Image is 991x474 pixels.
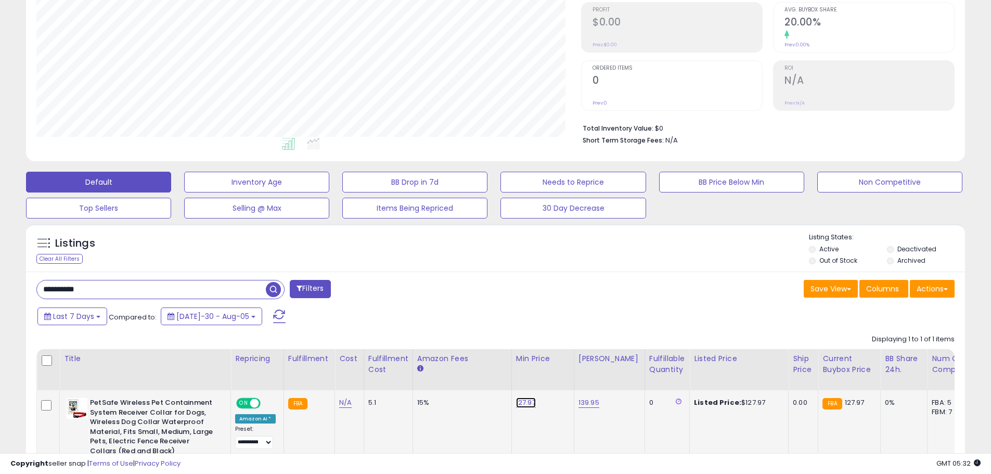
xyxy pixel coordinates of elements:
h2: $0.00 [593,16,762,30]
h2: N/A [784,74,954,88]
p: Listing States: [809,233,965,242]
div: 0.00 [793,398,810,407]
div: Ship Price [793,353,814,375]
span: N/A [665,135,678,145]
div: 0% [885,398,919,407]
button: [DATE]-30 - Aug-05 [161,308,262,325]
button: Items Being Repriced [342,198,487,219]
button: Actions [910,280,955,298]
span: Profit [593,7,762,13]
span: OFF [259,399,276,408]
div: FBM: 7 [932,407,966,417]
button: BB Price Below Min [659,172,804,193]
li: $0 [583,121,947,134]
small: Amazon Fees. [417,364,423,374]
h2: 20.00% [784,16,954,30]
div: Fulfillment [288,353,330,364]
button: Columns [859,280,908,298]
small: Prev: 0.00% [784,42,809,48]
div: Cost [339,353,359,364]
small: FBA [822,398,842,409]
div: 0 [649,398,681,407]
span: Ordered Items [593,66,762,71]
div: Title [64,353,226,364]
a: 139.95 [578,398,599,408]
div: Num of Comp. [932,353,970,375]
b: Listed Price: [694,398,741,407]
button: BB Drop in 7d [342,172,487,193]
a: Terms of Use [89,458,133,468]
div: seller snap | | [10,459,181,469]
button: Selling @ Max [184,198,329,219]
div: Min Price [516,353,570,364]
small: FBA [288,398,307,409]
button: Non Competitive [817,172,962,193]
button: Top Sellers [26,198,171,219]
div: $127.97 [694,398,780,407]
div: Listed Price [694,353,784,364]
span: ON [237,399,250,408]
a: Privacy Policy [135,458,181,468]
button: Save View [804,280,858,298]
div: FBA: 5 [932,398,966,407]
small: Prev: 0 [593,100,607,106]
h2: 0 [593,74,762,88]
button: Needs to Reprice [500,172,646,193]
div: Repricing [235,353,279,364]
b: Short Term Storage Fees: [583,136,664,145]
div: 5.1 [368,398,405,407]
label: Active [819,245,839,253]
span: ROI [784,66,954,71]
small: Prev: N/A [784,100,805,106]
img: 410vU5hOMzL._SL40_.jpg [67,398,87,419]
button: Default [26,172,171,193]
label: Out of Stock [819,256,857,265]
button: Last 7 Days [37,308,107,325]
button: Filters [290,280,330,298]
a: N/A [339,398,352,408]
label: Deactivated [897,245,936,253]
div: Amazon AI * [235,414,276,424]
label: Archived [897,256,925,265]
span: [DATE]-30 - Aug-05 [176,311,249,322]
span: Columns [866,284,899,294]
span: 2025-08-13 05:32 GMT [936,458,981,468]
div: Current Buybox Price [822,353,876,375]
div: Preset: [235,426,276,449]
button: Inventory Age [184,172,329,193]
div: BB Share 24h. [885,353,923,375]
a: 127.97 [516,398,536,408]
div: Fulfillment Cost [368,353,408,375]
div: [PERSON_NAME] [578,353,640,364]
div: Fulfillable Quantity [649,353,685,375]
span: Compared to: [109,312,157,322]
b: Total Inventory Value: [583,124,653,133]
h5: Listings [55,236,95,251]
div: 15% [417,398,504,407]
span: 127.97 [845,398,865,407]
div: Clear All Filters [36,254,83,264]
button: 30 Day Decrease [500,198,646,219]
span: Last 7 Days [53,311,94,322]
small: Prev: $0.00 [593,42,617,48]
strong: Copyright [10,458,48,468]
div: Amazon Fees [417,353,507,364]
span: Avg. Buybox Share [784,7,954,13]
div: Displaying 1 to 1 of 1 items [872,335,955,344]
b: PetSafe Wireless Pet Containment System Receiver Collar for Dogs, Wireless Dog Collar Waterproof ... [90,398,216,458]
